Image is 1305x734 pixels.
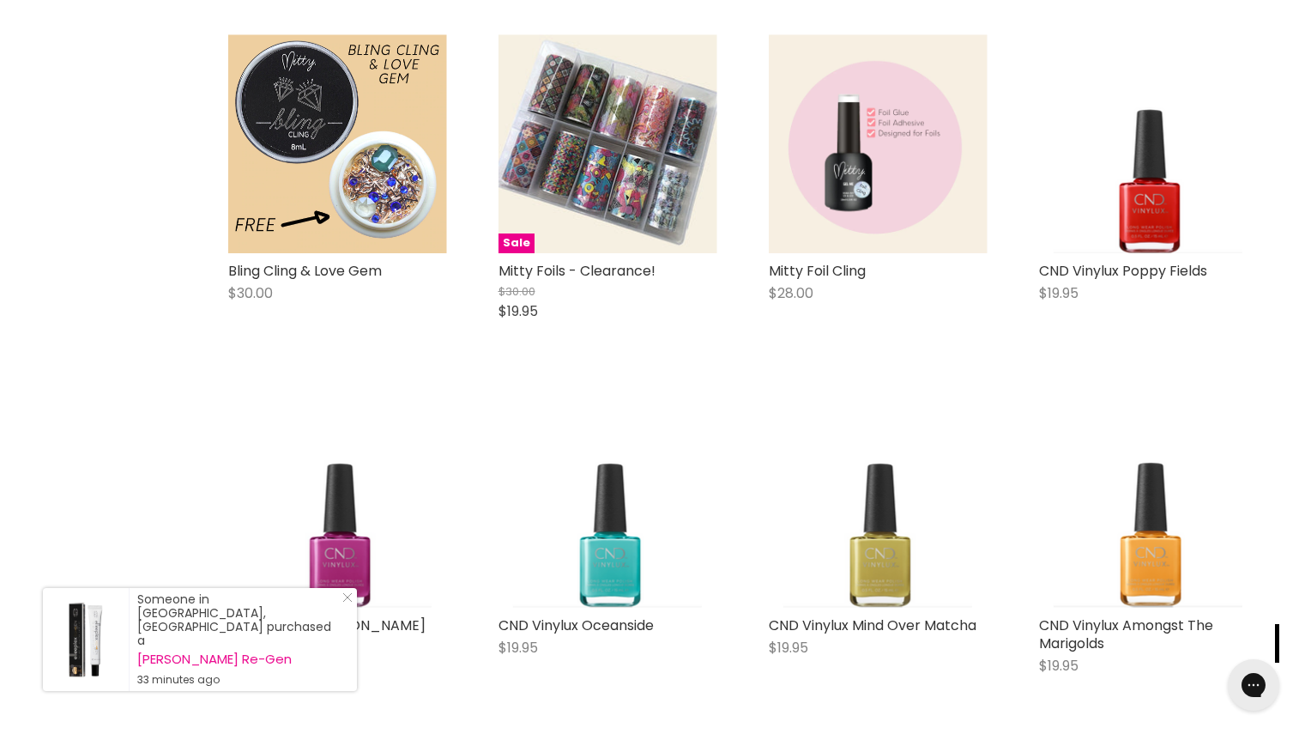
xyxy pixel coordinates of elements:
[342,592,353,603] svg: Close Icon
[1054,34,1242,253] img: CND Vinylux Poppy Fields
[513,389,702,608] img: CND Vinylux Oceanside
[498,616,654,635] a: CND Vinylux Oceanside
[1054,389,1242,608] img: CND Vinylux Amongst The Marigolds
[1039,34,1258,253] a: CND Vinylux Poppy Fields
[137,673,340,687] small: 33 minutes ago
[769,34,988,253] img: Mitty Foil Cling
[228,283,273,303] span: $30.00
[498,34,717,253] a: Mitty Foils - Clearance!Sale
[43,588,129,691] a: Visit product page
[1039,389,1258,608] a: CND Vinylux Amongst The Marigolds
[1039,283,1078,303] span: $19.95
[228,261,382,281] a: Bling Cling & Love Gem
[1039,656,1078,676] span: $19.95
[498,283,535,300] span: $30.00
[498,261,656,281] a: Mitty Foils - Clearance!
[137,592,340,687] div: Someone in [GEOGRAPHIC_DATA], [GEOGRAPHIC_DATA] purchased a
[498,389,717,608] a: CND Vinylux Oceanside
[769,261,866,281] a: Mitty Foil Cling
[335,592,353,610] a: Close Notification
[228,389,447,608] a: CND Vinylux Violet Rays
[769,283,813,303] span: $28.00
[137,652,340,666] a: [PERSON_NAME] Re-Gen
[1219,653,1288,717] iframe: Gorgias live chat messenger
[1039,261,1207,281] a: CND Vinylux Poppy Fields
[498,34,717,253] img: Mitty Foils - Clearance!
[228,34,447,253] img: Bling Cling & Love Gem
[769,389,988,608] a: CND Vinylux Mind Over Matcha
[769,616,976,635] a: CND Vinylux Mind Over Matcha
[243,389,432,608] img: CND Vinylux Violet Rays
[498,234,535,253] span: Sale
[769,638,808,658] span: $19.95
[498,638,538,658] span: $19.95
[783,389,972,608] img: CND Vinylux Mind Over Matcha
[1039,616,1213,653] a: CND Vinylux Amongst The Marigolds
[498,301,538,321] span: $19.95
